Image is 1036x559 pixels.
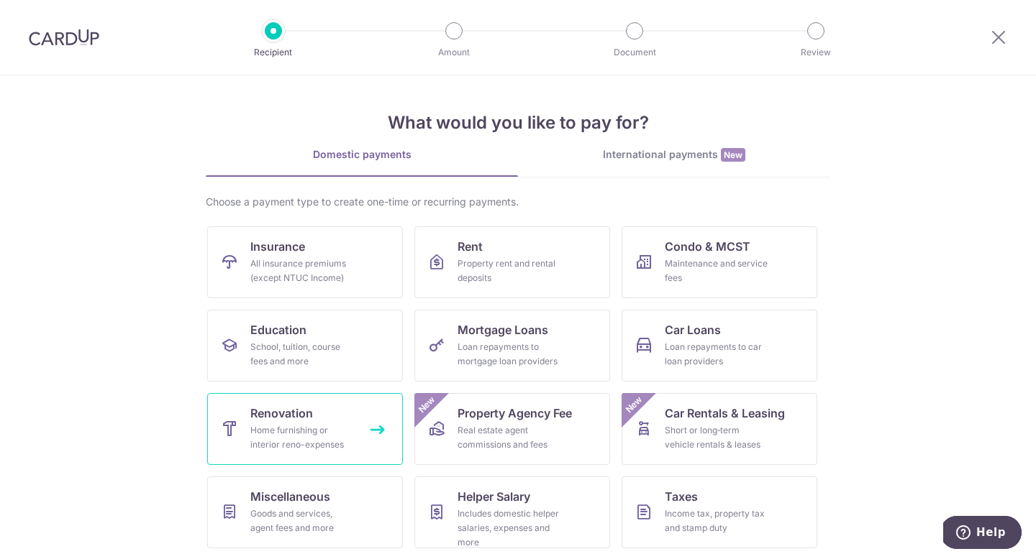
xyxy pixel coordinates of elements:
[207,310,403,382] a: EducationSchool, tuition, course fees and more
[622,310,817,382] a: Car LoansLoan repayments to car loan providers
[401,45,507,60] p: Amount
[665,405,785,422] span: Car Rentals & Leasing
[250,488,330,505] span: Miscellaneous
[665,488,698,505] span: Taxes
[414,393,610,465] a: Property Agency FeeReal estate agent commissions and feesNew
[414,226,610,298] a: RentProperty rent and rental deposits
[207,476,403,548] a: MiscellaneousGoods and services, agent fees and more
[458,423,561,452] div: Real estate agent commissions and fees
[763,45,869,60] p: Review
[250,405,313,422] span: Renovation
[458,488,530,505] span: Helper Salary
[943,516,1022,552] iframe: Opens a widget where you can find more information
[207,393,403,465] a: RenovationHome furnishing or interior reno-expenses
[206,195,830,209] div: Choose a payment type to create one-time or recurring payments.
[458,238,483,255] span: Rent
[518,147,830,162] div: International payments
[220,45,327,60] p: Recipient
[581,45,688,60] p: Document
[622,393,817,465] a: Car Rentals & LeasingShort or long‑term vehicle rentals & leasesNew
[206,110,830,136] h4: What would you like to pay for?
[458,321,548,338] span: Mortgage Loans
[33,10,63,23] span: Help
[250,321,306,338] span: Education
[29,29,99,46] img: CardUp
[458,405,572,422] span: Property Agency Fee
[250,340,354,369] div: School, tuition, course fees and more
[665,238,750,255] span: Condo & MCST
[250,257,354,285] div: All insurance premiums (except NTUC Income)
[622,476,817,548] a: TaxesIncome tax, property tax and stamp duty
[206,147,518,162] div: Domestic payments
[665,423,768,452] div: Short or long‑term vehicle rentals & leases
[622,226,817,298] a: Condo & MCSTMaintenance and service fees
[665,507,768,535] div: Income tax, property tax and stamp duty
[250,238,305,255] span: Insurance
[458,340,561,369] div: Loan repayments to mortgage loan providers
[458,257,561,285] div: Property rent and rental deposits
[207,226,403,298] a: InsuranceAll insurance premiums (except NTUC Income)
[622,393,646,417] span: New
[665,340,768,369] div: Loan repayments to car loan providers
[414,310,610,382] a: Mortgage LoansLoan repayments to mortgage loan providers
[721,148,745,162] span: New
[414,476,610,548] a: Helper SalaryIncludes domestic helper salaries, expenses and more
[250,423,354,452] div: Home furnishing or interior reno-expenses
[665,257,768,285] div: Maintenance and service fees
[458,507,561,550] div: Includes domestic helper salaries, expenses and more
[415,393,439,417] span: New
[250,507,354,535] div: Goods and services, agent fees and more
[665,321,721,338] span: Car Loans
